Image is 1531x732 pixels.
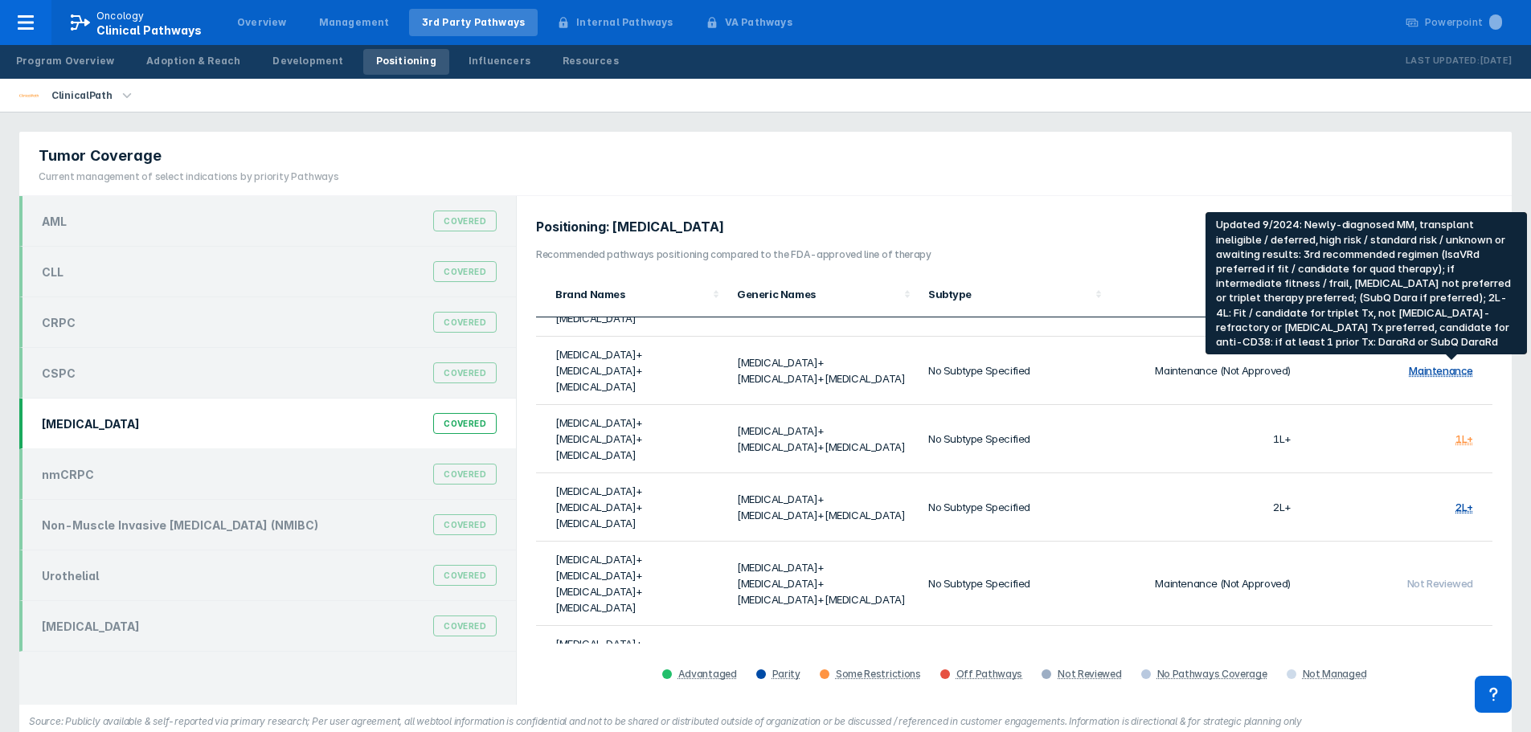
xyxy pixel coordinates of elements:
div: Internal Pathways [576,15,673,30]
td: [MEDICAL_DATA]+[MEDICAL_DATA]+[MEDICAL_DATA] [727,405,919,473]
div: Parity [772,668,800,681]
div: Maintenance [1409,365,1473,378]
div: CLL [42,265,63,279]
td: 1L [1110,626,1301,710]
div: Advantaged [678,668,737,681]
span: Clinical Pathways [96,23,202,37]
div: Covered [433,615,497,636]
td: Maintenance (Not Approved) [1110,542,1301,626]
div: Covered [433,261,497,282]
a: Adoption & Reach [133,49,253,75]
td: No Subtype Specified [919,405,1110,473]
a: Resources [550,49,632,75]
div: Covered [433,362,497,383]
div: Contact Support [1475,676,1512,713]
div: Development [272,54,343,68]
td: [MEDICAL_DATA]+[MEDICAL_DATA]+[MEDICAL_DATA] [536,405,727,473]
div: No Pathways Coverage [1157,668,1267,681]
a: Program Overview [3,49,127,75]
h3: Recommended pathways positioning compared to the FDA-approved line of therapy [536,247,1492,262]
figcaption: Source: Publicly available & self-reported via primary research; Per user agreement, all webtool ... [29,714,1502,729]
a: 3rd Party Pathways [409,9,538,36]
a: Positioning [363,49,449,75]
a: Development [260,49,356,75]
td: [MEDICAL_DATA]+[MEDICAL_DATA]+[MEDICAL_DATA]+[MEDICAL_DATA] [536,542,727,626]
div: 3rd Party Pathways [422,15,526,30]
div: Covered [433,211,497,231]
div: Current management of select indications by priority Pathways [39,170,339,184]
div: VA Pathways [725,15,792,30]
td: [MEDICAL_DATA]+[MEDICAL_DATA]+[MEDICAL_DATA]+[MEDICAL_DATA] [536,626,727,710]
td: [MEDICAL_DATA]+[MEDICAL_DATA]+[MEDICAL_DATA]+[MEDICAL_DATA] [727,626,919,710]
div: nmCRPC [42,468,94,481]
td: No Subtype Specified [919,473,1110,542]
div: Overview [237,15,287,30]
div: Adoption & Reach [146,54,240,68]
div: CRPC [42,316,76,329]
div: 3RD PARTY PATHWAYS [1311,281,1463,294]
td: Maintenance (Not Approved) [1110,337,1301,405]
td: 2L+ [1110,473,1301,542]
span: Tumor Coverage [39,146,162,166]
a: Management [306,9,403,36]
div: Influencers [469,54,530,68]
div: Subtype [928,288,1091,301]
div: Not Reviewed [1058,668,1121,681]
div: Covered [433,312,497,333]
div: [MEDICAL_DATA] [42,417,140,431]
div: Powerpoint [1425,15,1502,30]
div: Positioning [376,54,436,68]
td: No Subtype Specified [919,337,1110,405]
td: [MEDICAL_DATA]+[MEDICAL_DATA]+[MEDICAL_DATA] [536,473,727,542]
div: Resources [563,54,619,68]
div: Program Overview [16,54,114,68]
div: ClinicalPath [45,84,118,107]
td: No Subtype Specified [919,542,1110,626]
div: [MEDICAL_DATA] [42,620,140,633]
a: Influencers [456,49,543,75]
div: 1L+ [1455,433,1473,446]
div: 2L+ [1455,501,1473,514]
td: [MEDICAL_DATA]+[MEDICAL_DATA]+[MEDICAL_DATA] [536,337,727,405]
div: Covered [433,565,497,586]
td: [MEDICAL_DATA]+[MEDICAL_DATA]+[MEDICAL_DATA]+[MEDICAL_DATA] [727,542,919,626]
a: Overview [224,9,300,36]
div: Some Restrictions [836,668,921,681]
div: AML [42,215,67,228]
span: Not Reviewed [1407,577,1473,590]
div: Positioning [1311,294,1463,307]
img: via-oncology [19,86,39,105]
div: Generic Names [737,288,899,301]
div: Non-Muscle Invasive [MEDICAL_DATA] (NMIBC) [42,518,318,532]
td: Transplant-Eligible [919,626,1110,710]
div: CSPC [42,366,76,380]
h2: Positioning: [MEDICAL_DATA] [536,219,734,235]
div: Management [319,15,390,30]
div: FDA Line [1120,288,1282,301]
td: [MEDICAL_DATA]+[MEDICAL_DATA]+[MEDICAL_DATA] [727,337,919,405]
div: Subtype [1238,215,1292,238]
div: Covered [433,514,497,535]
td: [MEDICAL_DATA]+[MEDICAL_DATA]+[MEDICAL_DATA] [727,473,919,542]
div: Urothelial [42,569,99,583]
div: Off Pathways [956,668,1022,681]
div: Not Managed [1303,668,1367,681]
div: Brand Names [555,288,708,301]
td: 1L+ [1110,405,1301,473]
div: Covered [433,413,497,434]
div: Covered [433,464,497,485]
p: Last Updated: [1406,53,1480,69]
p: [DATE] [1480,53,1512,69]
p: Oncology [96,9,145,23]
span: All Subtypes [1299,221,1358,233]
